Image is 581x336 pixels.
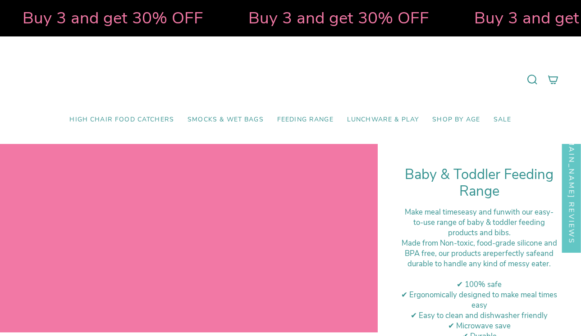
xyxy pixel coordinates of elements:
[562,103,581,252] div: Click to open Judge.me floating reviews tab
[277,116,334,124] span: Feeding Range
[20,7,201,29] strong: Buy 3 and get 30% OFF
[246,7,426,29] strong: Buy 3 and get 30% OFF
[400,207,558,238] div: Make meal times with our easy-to-use range of baby & toddler feeding products and bibs.
[400,279,558,290] div: ✔ 100% safe
[63,109,181,130] a: High Chair Food Catchers
[425,109,487,130] a: Shop by Age
[270,109,340,130] a: Feeding Range
[400,166,558,200] h1: Baby & Toddler Feeding Range
[181,109,270,130] a: Smocks & Wet Bags
[448,321,511,331] span: ✔ Microwave save
[432,116,480,124] span: Shop by Age
[494,248,540,259] strong: perfectly safe
[405,238,557,269] span: ade from Non-toxic, food-grade silicone and BPA free, our products are and durable to handle any ...
[400,238,558,269] div: M
[494,116,512,124] span: SALE
[400,310,558,321] div: ✔ Easy to clean and dishwasher friendly
[213,50,368,109] a: Mumma’s Little Helpers
[69,116,174,124] span: High Chair Food Catchers
[487,109,518,130] a: SALE
[461,207,505,217] strong: easy and fun
[188,116,264,124] span: Smocks & Wet Bags
[347,116,419,124] span: Lunchware & Play
[340,109,425,130] a: Lunchware & Play
[400,290,558,310] div: ✔ Ergonomically designed to make meal times easy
